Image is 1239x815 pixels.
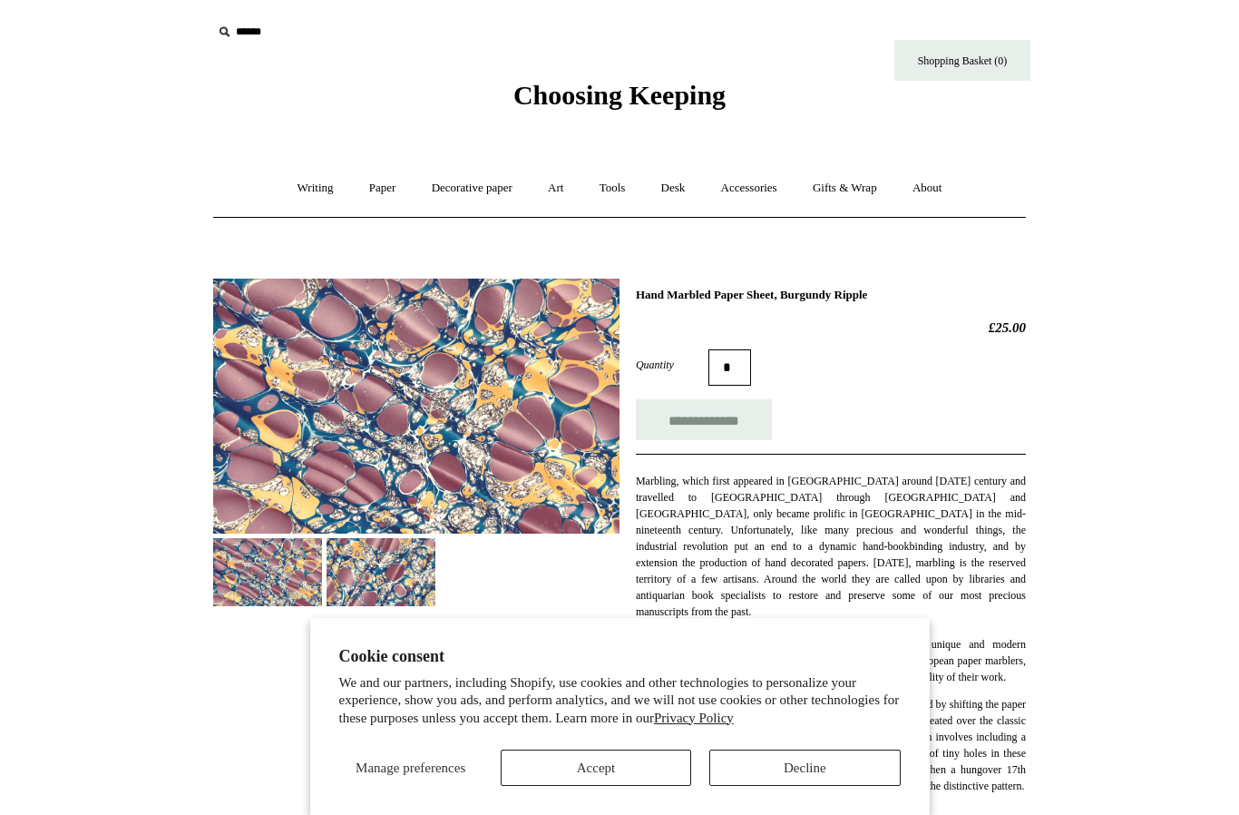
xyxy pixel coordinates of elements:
a: Desk [645,164,702,212]
a: Accessories [705,164,794,212]
p: Marbling, which first appeared in [GEOGRAPHIC_DATA] around [DATE] century and travelled to [GEOGR... [636,473,1026,685]
a: Decorative paper [415,164,529,212]
a: Privacy Policy [654,711,734,725]
a: Tools [583,164,642,212]
h1: Hand Marbled Paper Sheet, Burgundy Ripple [636,288,1026,302]
label: Quantity [636,357,708,373]
img: Hand Marbled Paper Sheet, Burgundy Ripple [213,279,619,534]
a: Writing [281,164,350,212]
button: Accept [501,750,691,786]
a: Choosing Keeping [513,94,726,107]
a: Shopping Basket (0) [894,40,1030,81]
p: We and our partners, including Shopify, use cookies and other technologies to personalize your ex... [339,674,901,728]
img: Hand Marbled Paper Sheet, Burgundy Ripple [213,538,322,606]
button: Decline [709,750,900,786]
img: Hand Marbled Paper Sheet, Burgundy Ripple [327,538,435,606]
a: Paper [353,164,413,212]
a: About [896,164,959,212]
h2: £25.00 [636,319,1026,336]
button: Manage preferences [339,750,483,786]
a: Art [532,164,580,212]
span: Choosing Keeping [513,80,726,110]
a: Gifts & Wrap [796,164,893,212]
h2: Cookie consent [339,647,901,666]
span: Manage preferences [356,761,465,775]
